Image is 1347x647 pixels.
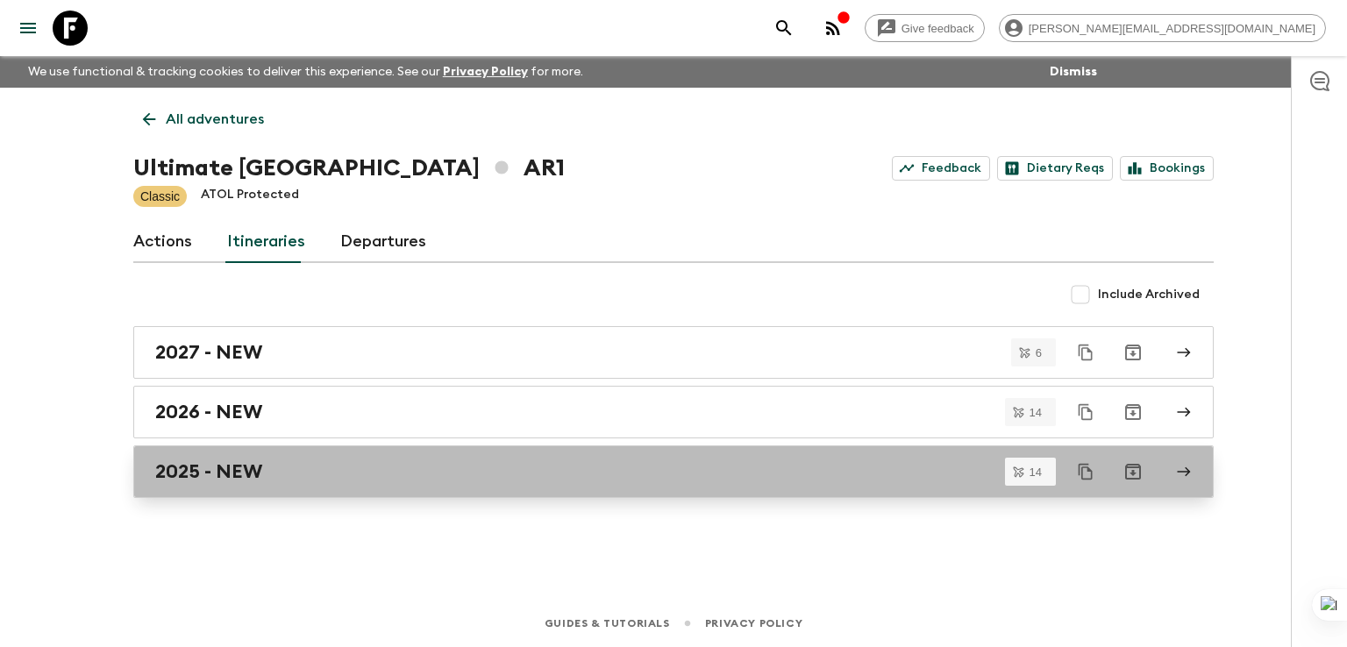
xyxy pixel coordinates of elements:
[1115,454,1151,489] button: Archive
[201,186,299,207] p: ATOL Protected
[133,326,1214,379] a: 2027 - NEW
[133,102,274,137] a: All adventures
[1098,286,1200,303] span: Include Archived
[892,22,984,35] span: Give feedback
[11,11,46,46] button: menu
[155,401,262,423] h2: 2026 - NEW
[1019,22,1325,35] span: [PERSON_NAME][EMAIL_ADDRESS][DOMAIN_NAME]
[133,445,1214,498] a: 2025 - NEW
[545,614,670,633] a: Guides & Tutorials
[997,156,1113,181] a: Dietary Reqs
[155,460,262,483] h2: 2025 - NEW
[1070,396,1101,428] button: Duplicate
[892,156,990,181] a: Feedback
[1019,407,1052,418] span: 14
[1115,335,1151,370] button: Archive
[140,188,180,205] p: Classic
[133,221,192,263] a: Actions
[1045,60,1101,84] button: Dismiss
[766,11,802,46] button: search adventures
[21,56,590,88] p: We use functional & tracking cookies to deliver this experience. See our for more.
[999,14,1326,42] div: [PERSON_NAME][EMAIL_ADDRESS][DOMAIN_NAME]
[865,14,985,42] a: Give feedback
[166,109,264,130] p: All adventures
[1070,456,1101,487] button: Duplicate
[227,221,305,263] a: Itineraries
[133,386,1214,438] a: 2026 - NEW
[443,66,528,78] a: Privacy Policy
[1019,466,1052,478] span: 14
[1115,395,1151,430] button: Archive
[705,614,802,633] a: Privacy Policy
[1070,337,1101,368] button: Duplicate
[1025,347,1052,359] span: 6
[133,151,565,186] h1: Ultimate [GEOGRAPHIC_DATA] AR1
[340,221,426,263] a: Departures
[1120,156,1214,181] a: Bookings
[155,341,262,364] h2: 2027 - NEW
